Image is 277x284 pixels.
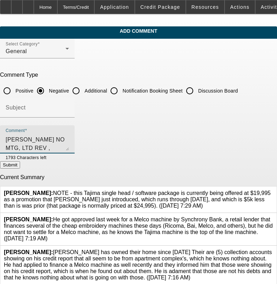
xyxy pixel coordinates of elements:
span: Application [100,4,129,10]
span: NOTE - this Tajima single head / software package is currently being offered at $19,995 as a prom... [4,190,271,209]
mat-label: Subject [6,105,26,111]
label: Positive [14,87,33,94]
b: [PERSON_NAME]: [4,190,53,196]
b: [PERSON_NAME]: [4,249,53,255]
label: Additional [83,87,107,94]
span: Credit Package [140,4,180,10]
button: Credit Package [135,0,185,14]
label: Notification Booking Sheet [121,87,183,94]
span: Actions [230,4,250,10]
span: He got approved last week for a Melco machine by Synchrony Bank, a retail lender that finances se... [4,216,273,241]
mat-hint: 1793 Characters left [6,153,46,161]
span: Resources [191,4,219,10]
b: [PERSON_NAME]: [4,216,53,222]
span: [PERSON_NAME] has owned their home since [DATE] Their are (5) collection accounts showing on his ... [4,249,272,280]
span: General [6,48,27,54]
label: Negative [48,87,69,94]
span: Add Comment [5,28,272,34]
button: Actions [225,0,255,14]
label: Discussion Board [197,87,238,94]
mat-label: Select Category [6,42,38,46]
button: Resources [186,0,224,14]
button: Application [95,0,134,14]
mat-label: Comment [6,128,25,133]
